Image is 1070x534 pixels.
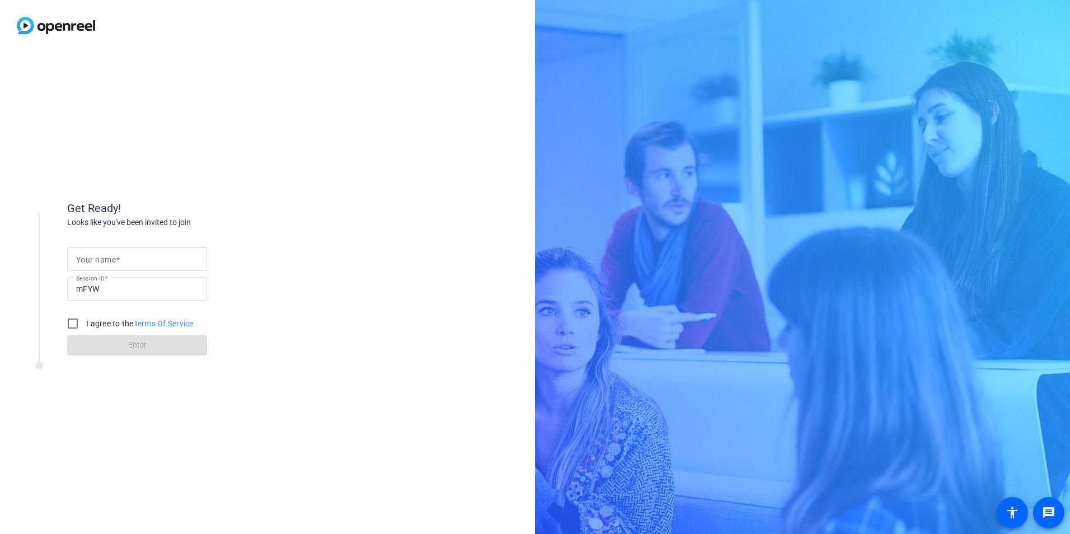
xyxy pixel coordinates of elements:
[1006,506,1019,519] mat-icon: accessibility
[76,255,116,264] mat-label: Your name
[134,319,194,328] a: Terms Of Service
[84,318,194,329] label: I agree to the
[76,275,105,282] mat-label: Session ID
[67,200,291,217] div: Get Ready!
[1042,506,1055,519] mat-icon: message
[67,217,291,228] div: Looks like you've been invited to join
